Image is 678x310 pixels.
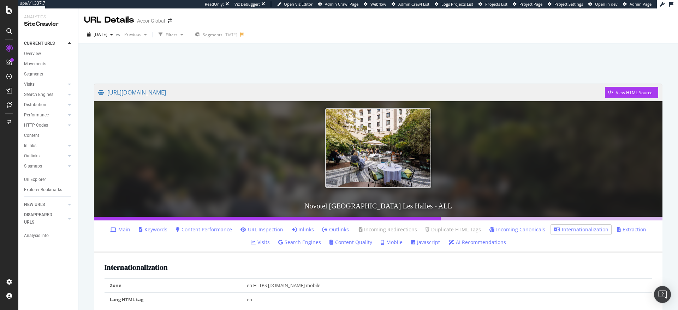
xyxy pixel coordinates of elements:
a: Analysis Info [24,232,73,239]
div: URL Details [84,14,134,26]
div: Visits [24,81,35,88]
a: Open in dev [588,1,618,7]
a: DISAPPEARED URLS [24,211,66,226]
div: Movements [24,60,46,68]
div: CURRENT URLS [24,40,55,47]
div: Analytics [24,14,72,20]
span: Previous [121,31,141,37]
a: Segments [24,71,73,78]
a: Performance [24,111,66,119]
div: SiteCrawler [24,20,72,28]
div: Explorer Bookmarks [24,186,62,194]
span: Open in dev [595,1,618,7]
a: Extraction [617,226,646,233]
a: AI Recommendations [448,239,506,246]
div: Content [24,132,39,139]
td: en HTTPS [DOMAIN_NAME] mobile [242,279,652,293]
div: Accor Global [137,17,165,24]
div: HTTP Codes [24,122,48,129]
td: en [242,292,652,306]
a: Url Explorer [24,176,73,183]
a: Main [110,226,130,233]
div: View HTML Source [616,90,653,96]
a: Webflow [364,1,386,7]
button: View HTML Source [605,87,658,98]
div: [DATE] [225,32,237,38]
div: Inlinks [24,142,36,150]
a: Inlinks [24,142,66,150]
span: Open Viz Editor [284,1,313,7]
a: Visits [24,81,66,88]
span: Webflow [370,1,386,7]
a: Content [24,132,73,139]
button: Previous [121,29,150,40]
a: Project Page [513,1,542,7]
div: Url Explorer [24,176,46,183]
div: Performance [24,111,49,119]
a: URL Inspection [240,226,283,233]
div: Outlinks [24,152,40,160]
a: Projects List [478,1,507,7]
a: Outlinks [24,152,66,160]
a: Distribution [24,101,66,109]
div: ReadOnly: [205,1,224,7]
span: Segments [203,32,222,38]
div: Viz Debugger: [234,1,260,7]
a: Internationalization [554,226,608,233]
div: arrow-right-arrow-left [168,18,172,23]
a: [URL][DOMAIN_NAME] [98,84,605,101]
div: Open Intercom Messenger [654,286,671,303]
button: [DATE] [84,29,116,40]
span: Logs Projects List [441,1,473,7]
a: NEW URLS [24,201,66,208]
a: Open Viz Editor [277,1,313,7]
a: CURRENT URLS [24,40,66,47]
button: Segments[DATE] [192,29,240,40]
a: Logs Projects List [435,1,473,7]
div: Analysis Info [24,232,49,239]
div: NEW URLS [24,201,45,208]
h2: Internationalization [105,263,168,271]
a: Admin Crawl Page [318,1,358,7]
a: Visits [251,239,270,246]
span: Admin Page [630,1,652,7]
span: vs [116,31,121,37]
button: Filters [156,29,186,40]
span: 2025 Aug. 20th [94,31,107,37]
div: Sitemaps [24,163,42,170]
span: Admin Crawl List [398,1,429,7]
a: Keywords [139,226,167,233]
a: Overview [24,50,73,57]
span: Project Page [519,1,542,7]
a: Incoming Redirections [357,226,417,233]
span: Admin Crawl Page [325,1,358,7]
div: DISAPPEARED URLS [24,211,60,226]
a: Inlinks [292,226,314,233]
span: Project Settings [554,1,583,7]
div: Filters [166,32,178,38]
a: Incoming Canonicals [489,226,545,233]
a: Content Quality [329,239,372,246]
div: Search Engines [24,91,53,98]
a: Duplicate HTML Tags [426,226,481,233]
div: Segments [24,71,43,78]
a: Search Engines [278,239,321,246]
a: Content Performance [176,226,232,233]
a: Admin Page [623,1,652,7]
div: Overview [24,50,41,57]
img: Novotel Paris Les Halles - ALL [325,108,431,188]
a: Sitemaps [24,163,66,170]
a: Search Engines [24,91,66,98]
a: Movements [24,60,73,68]
a: HTTP Codes [24,122,66,129]
a: Admin Crawl List [392,1,429,7]
a: Explorer Bookmarks [24,186,73,194]
span: Projects List [485,1,507,7]
a: Mobile [381,239,403,246]
td: Zone [105,279,242,293]
div: Distribution [24,101,46,109]
a: Javascript [411,239,440,246]
a: Outlinks [322,226,349,233]
h3: Novotel [GEOGRAPHIC_DATA] Les Halles - ALL [94,195,662,217]
a: Project Settings [548,1,583,7]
